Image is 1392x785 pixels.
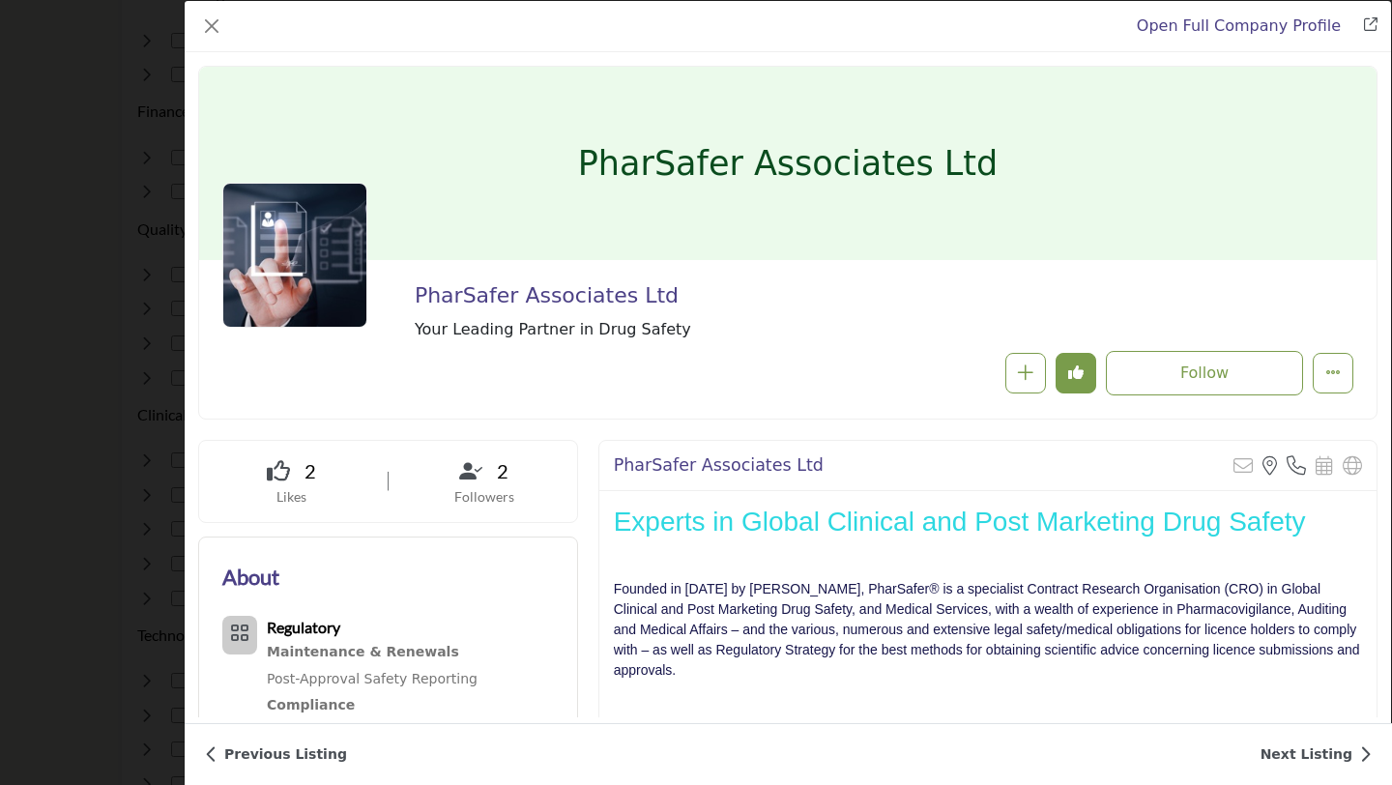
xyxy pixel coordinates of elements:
[267,621,340,636] a: Regulatory
[205,744,347,765] a: Previous Listing
[1350,15,1377,38] a: Redirect to pharsafer-associates-ltd
[415,318,1033,341] span: Your Leading Partner in Drug Safety
[614,455,824,476] h2: PharSafer Associates Ltd
[222,561,279,593] h2: About
[614,581,1360,678] span: Founded in [DATE] by [PERSON_NAME], PharSafer® is a specialist Contract Research Organisation (CR...
[222,183,367,328] img: pharsafer-associates-ltd logo
[578,67,998,260] h1: PharSafer Associates Ltd
[497,456,508,485] span: 2
[1056,353,1096,393] button: Redirect to login page
[416,487,553,507] p: Followers
[1261,744,1372,765] a: Next Listing
[1313,353,1353,393] button: More Options
[267,671,478,686] a: Post-Approval Safety Reporting
[267,639,554,665] a: Maintenance & Renewals
[267,639,554,665] div: Maintaining marketing authorizations and safety reporting.
[1137,16,1341,35] a: Redirect to pharsafer-associates-ltd
[304,456,316,485] span: 2
[222,616,257,654] button: Category Icon
[267,618,340,636] b: Regulatory
[1005,353,1046,393] button: Redirect to login page
[614,507,1306,537] span: Experts in Global Clinical and Post Marketing Drug Safety
[415,283,946,308] h2: PharSafer Associates Ltd
[267,692,554,718] div: Local and global regulatory compliance.
[267,692,554,718] a: Compliance
[1106,351,1303,395] button: Redirect to login
[223,487,361,507] p: Likes
[198,13,225,40] button: Close
[614,716,1340,772] span: Together with our sister company which focuses on Training: SaPhar, PharSafer® continuously seeks...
